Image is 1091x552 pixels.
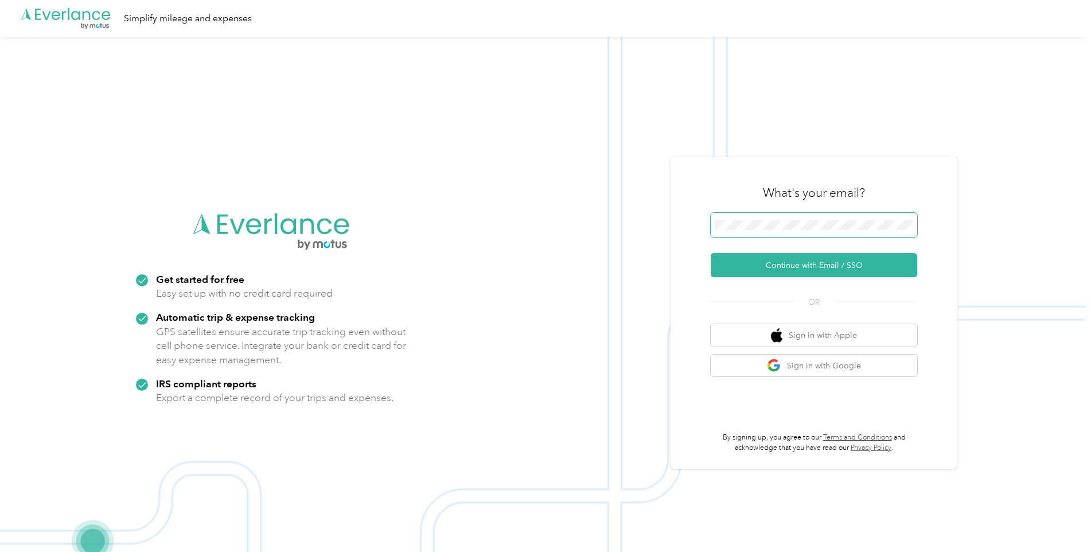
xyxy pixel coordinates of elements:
[156,378,256,390] strong: IRS compliant reports
[763,185,865,201] h3: What's your email?
[156,391,393,405] p: Export a complete record of your trips and expenses.
[156,325,407,367] p: GPS satellites ensure accurate trip tracking even without cell phone service. Integrate your bank...
[124,11,252,26] div: Simplify mileage and expenses
[711,324,917,347] button: apple logoSign in with Apple
[771,328,782,343] img: apple logo
[156,286,333,301] p: Easy set up with no credit card required
[823,433,892,442] a: Terms and Conditions
[794,296,834,308] span: OR
[156,273,244,285] strong: Get started for free
[711,355,917,377] button: google logoSign in with Google
[711,253,917,277] button: Continue with Email / SSO
[851,444,891,452] a: Privacy Policy
[156,311,315,323] strong: Automatic trip & expense tracking
[767,359,781,373] img: google logo
[711,433,917,453] p: By signing up, you agree to our and acknowledge that you have read our .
